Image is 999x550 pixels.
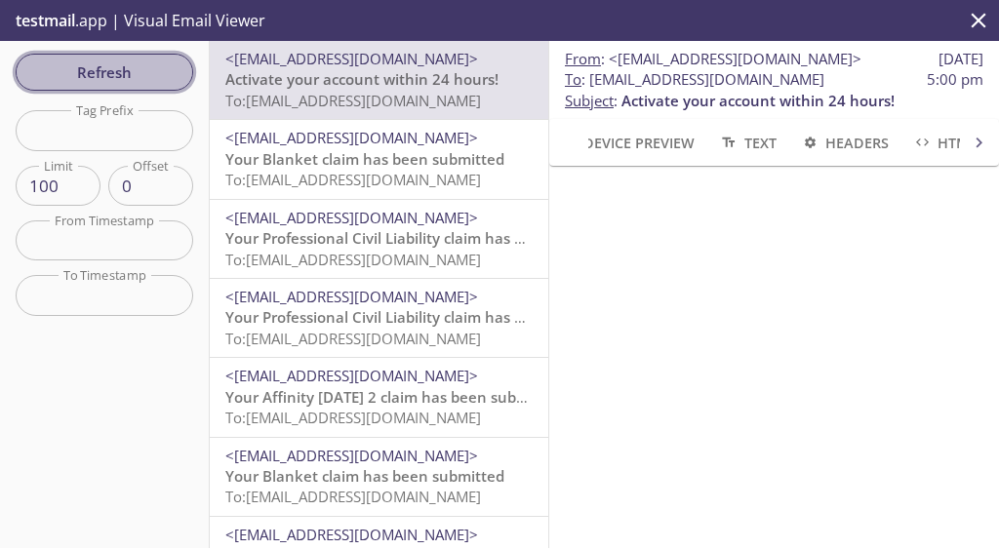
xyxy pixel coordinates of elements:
[565,49,861,69] span: :
[565,91,614,110] span: Subject
[225,525,478,544] span: <[EMAIL_ADDRESS][DOMAIN_NAME]>
[225,387,563,407] span: Your Affinity [DATE] 2 claim has been submitted
[565,49,601,68] span: From
[939,49,983,69] span: [DATE]
[225,170,481,189] span: To: [EMAIL_ADDRESS][DOMAIN_NAME]
[225,408,481,427] span: To: [EMAIL_ADDRESS][DOMAIN_NAME]
[225,69,499,89] span: Activate your account within 24 hours!
[210,279,548,357] div: <[EMAIL_ADDRESS][DOMAIN_NAME]>Your Professional Civil Liability claim has been submittedTo:[EMAIL...
[16,54,193,91] button: Refresh
[225,329,481,348] span: To: [EMAIL_ADDRESS][DOMAIN_NAME]
[800,131,889,155] span: Headers
[225,307,626,327] span: Your Professional Civil Liability claim has been submitted
[225,91,481,110] span: To: [EMAIL_ADDRESS][DOMAIN_NAME]
[609,49,861,68] span: <[EMAIL_ADDRESS][DOMAIN_NAME]>
[225,149,504,169] span: Your Blanket claim has been submitted
[225,128,478,147] span: <[EMAIL_ADDRESS][DOMAIN_NAME]>
[225,487,481,506] span: To: [EMAIL_ADDRESS][DOMAIN_NAME]
[210,438,548,516] div: <[EMAIL_ADDRESS][DOMAIN_NAME]>Your Blanket claim has been submittedTo:[EMAIL_ADDRESS][DOMAIN_NAME]
[210,41,548,119] div: <[EMAIL_ADDRESS][DOMAIN_NAME]>Activate your account within 24 hours!To:[EMAIL_ADDRESS][DOMAIN_NAME]
[31,59,178,85] span: Refresh
[210,200,548,278] div: <[EMAIL_ADDRESS][DOMAIN_NAME]>Your Professional Civil Liability claim has been submittedTo:[EMAIL...
[225,250,481,269] span: To: [EMAIL_ADDRESS][DOMAIN_NAME]
[225,366,478,385] span: <[EMAIL_ADDRESS][DOMAIN_NAME]>
[565,69,824,90] span: : [EMAIL_ADDRESS][DOMAIN_NAME]
[558,131,695,155] span: Device Preview
[225,287,478,306] span: <[EMAIL_ADDRESS][DOMAIN_NAME]>
[225,446,478,465] span: <[EMAIL_ADDRESS][DOMAIN_NAME]>
[718,131,776,155] span: Text
[225,228,626,248] span: Your Professional Civil Liability claim has been submitted
[927,69,983,90] span: 5:00 pm
[621,91,895,110] span: Activate your account within 24 hours!
[225,49,478,68] span: <[EMAIL_ADDRESS][DOMAIN_NAME]>
[225,466,504,486] span: Your Blanket claim has been submitted
[210,120,548,198] div: <[EMAIL_ADDRESS][DOMAIN_NAME]>Your Blanket claim has been submittedTo:[EMAIL_ADDRESS][DOMAIN_NAME]
[565,69,983,111] p: :
[16,10,75,31] span: testmail
[225,208,478,227] span: <[EMAIL_ADDRESS][DOMAIN_NAME]>
[210,358,548,436] div: <[EMAIL_ADDRESS][DOMAIN_NAME]>Your Affinity [DATE] 2 claim has been submittedTo:[EMAIL_ADDRESS][D...
[565,69,581,89] span: To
